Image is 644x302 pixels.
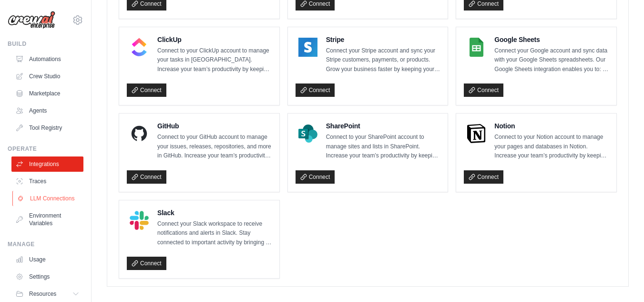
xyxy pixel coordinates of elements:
[11,269,83,284] a: Settings
[130,211,149,230] img: Slack Logo
[12,191,84,206] a: LLM Connections
[11,120,83,135] a: Tool Registry
[11,252,83,267] a: Usage
[298,38,317,57] img: Stripe Logo
[11,208,83,231] a: Environment Variables
[130,38,149,57] img: ClickUp Logo
[298,124,317,143] img: SharePoint Logo
[8,145,83,153] div: Operate
[467,124,486,143] img: Notion Logo
[326,133,440,161] p: Connect to your SharePoint account to manage sites and lists in SharePoint. Increase your team’s ...
[11,174,83,189] a: Traces
[127,83,166,97] a: Connect
[11,286,83,302] button: Resources
[464,170,503,184] a: Connect
[8,240,83,248] div: Manage
[29,290,56,298] span: Resources
[494,46,609,74] p: Connect your Google account and sync data with your Google Sheets spreadsheets. Our Google Sheets...
[11,86,83,101] a: Marketplace
[127,170,166,184] a: Connect
[11,52,83,67] a: Automations
[494,35,609,44] h4: Google Sheets
[8,40,83,48] div: Build
[296,83,335,97] a: Connect
[11,69,83,84] a: Crew Studio
[157,46,272,74] p: Connect to your ClickUp account to manage your tasks in [GEOGRAPHIC_DATA]. Increase your team’s p...
[11,156,83,172] a: Integrations
[467,38,486,57] img: Google Sheets Logo
[157,121,272,131] h4: GitHub
[326,35,440,44] h4: Stripe
[157,219,272,248] p: Connect your Slack workspace to receive notifications and alerts in Slack. Stay connected to impo...
[157,208,272,218] h4: Slack
[326,121,440,131] h4: SharePoint
[326,46,440,74] p: Connect your Stripe account and sync your Stripe customers, payments, or products. Grow your busi...
[127,257,166,270] a: Connect
[130,124,149,143] img: GitHub Logo
[296,170,335,184] a: Connect
[157,133,272,161] p: Connect to your GitHub account to manage your issues, releases, repositories, and more in GitHub....
[11,103,83,118] a: Agents
[8,11,55,29] img: Logo
[464,83,503,97] a: Connect
[157,35,272,44] h4: ClickUp
[494,133,609,161] p: Connect to your Notion account to manage your pages and databases in Notion. Increase your team’s...
[494,121,609,131] h4: Notion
